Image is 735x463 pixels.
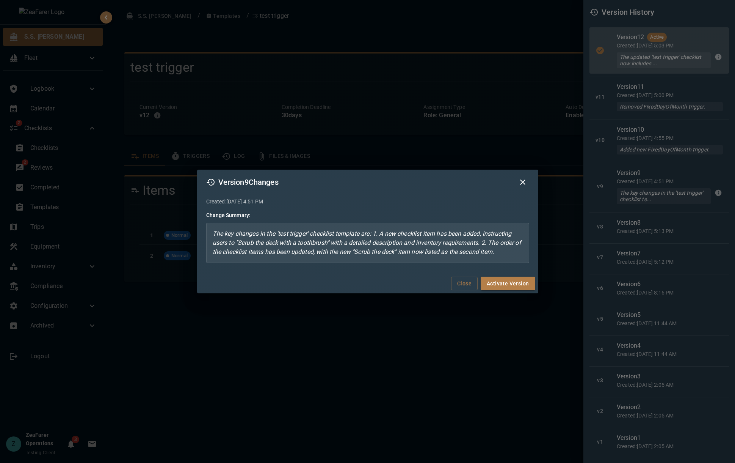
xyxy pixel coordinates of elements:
h6: Version 9 Changes [218,176,279,188]
p: Created: [DATE] 4:51 PM [206,198,529,205]
button: Close [451,277,478,291]
p: The key changes in the 'test trigger' checklist template are: 1. A new checklist item has been ad... [206,223,529,263]
h6: Change Summary: [206,211,529,220]
button: Activate Version [481,277,535,291]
